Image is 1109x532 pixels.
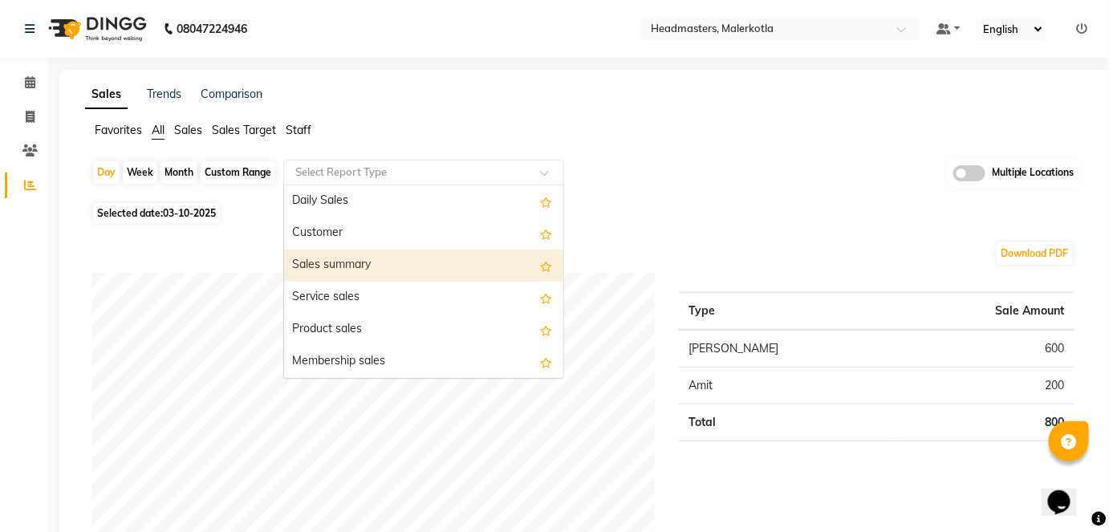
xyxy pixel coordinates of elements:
span: Add this report to Favorites List [540,320,552,339]
div: Service sales [284,282,563,314]
iframe: chat widget [1042,468,1093,516]
span: Staff [286,123,311,137]
td: 200 [898,367,1074,404]
div: Customer [284,217,563,250]
span: All [152,123,165,137]
span: Multiple Locations [992,165,1074,181]
td: [PERSON_NAME] [679,330,898,368]
th: Type [679,292,898,330]
th: Sale Amount [898,292,1074,330]
span: Add this report to Favorites List [540,352,552,372]
button: Download PDF [997,242,1073,265]
div: Sales summary [284,250,563,282]
td: 800 [898,404,1074,441]
ng-dropdown-panel: Options list [283,185,564,379]
span: Add this report to Favorites List [540,224,552,243]
div: Product sales [284,314,563,346]
a: Sales [85,80,128,109]
span: Add this report to Favorites List [540,256,552,275]
td: Total [679,404,898,441]
div: Day [93,161,120,184]
a: Trends [147,87,181,101]
div: Membership sales [284,346,563,378]
b: 08047224946 [177,6,247,51]
span: Add this report to Favorites List [540,288,552,307]
td: Amit [679,367,898,404]
div: Daily Sales [284,185,563,217]
div: Month [160,161,197,184]
div: Week [123,161,157,184]
a: Comparison [201,87,262,101]
span: Sales [174,123,202,137]
span: Add this report to Favorites List [540,192,552,211]
span: Selected date: [93,203,220,223]
span: 03-10-2025 [163,207,216,219]
span: Sales Target [212,123,276,137]
td: 600 [898,330,1074,368]
div: Custom Range [201,161,275,184]
span: Favorites [95,123,142,137]
img: logo [41,6,151,51]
